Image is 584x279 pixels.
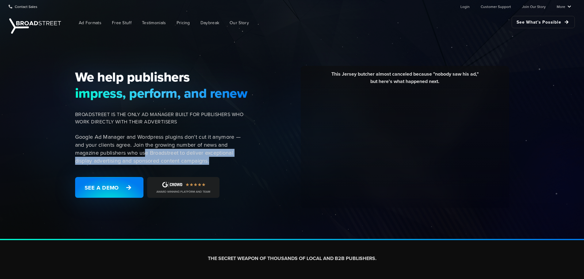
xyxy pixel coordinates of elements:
span: Testimonials [142,20,166,26]
a: See a Demo [75,177,143,198]
span: Pricing [177,20,190,26]
iframe: YouTube video player [305,90,505,202]
a: Join Our Story [522,0,546,13]
div: This Jersey butcher almost canceled because "nobody saw his ad," but here's what happened next. [305,70,505,90]
a: Daybreak [196,16,224,30]
a: Free Stuff [107,16,136,30]
span: BROADSTREET IS THE ONLY AD MANAGER BUILT FOR PUBLISHERS WHO WORK DIRECTLY WITH THEIR ADVERTISERS [75,111,248,126]
p: Google Ad Manager and Wordpress plugins don't cut it anymore — and your clients agree. Join the g... [75,133,248,165]
a: Login [460,0,470,13]
h2: THE SECRET WEAPON OF THOUSANDS OF LOCAL AND B2B PUBLISHERS. [121,255,463,262]
img: Broadstreet | The Ad Manager for Small Publishers [9,18,61,34]
a: Testimonials [137,16,171,30]
a: Customer Support [481,0,511,13]
a: Contact Sales [9,0,37,13]
span: impress, perform, and renew [75,85,248,101]
span: Ad Formats [79,20,101,26]
a: Our Story [225,16,254,30]
a: More [557,0,571,13]
span: Our Story [230,20,249,26]
a: Ad Formats [74,16,106,30]
span: Free Stuff [112,20,132,26]
a: Pricing [172,16,195,30]
span: We help publishers [75,69,248,85]
span: Daybreak [200,20,219,26]
nav: Main [64,13,575,33]
a: See What's Possible [512,16,575,28]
